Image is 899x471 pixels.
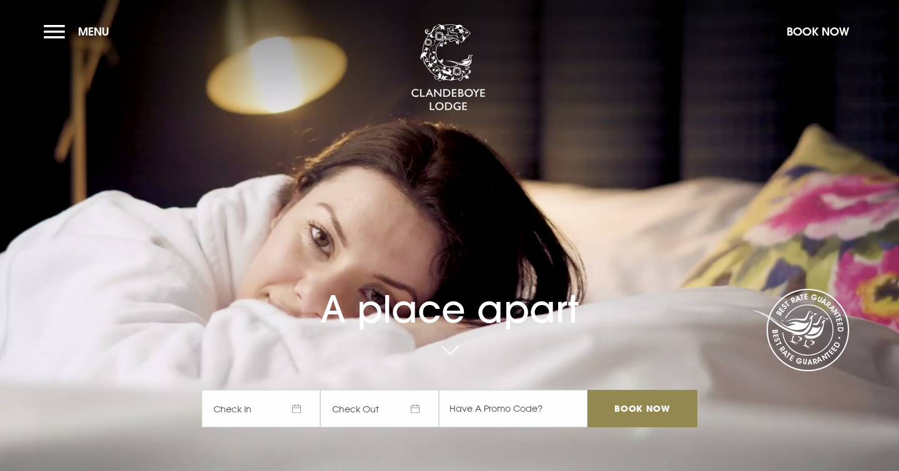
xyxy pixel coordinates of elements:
[587,390,697,427] input: Book Now
[439,390,587,427] input: Have A Promo Code?
[780,18,855,45] button: Book Now
[78,24,109,39] span: Menu
[411,24,486,112] img: Clandeboye Lodge
[202,258,697,331] h1: A place apart
[320,390,439,427] span: Check Out
[202,390,320,427] span: Check In
[44,18,115,45] button: Menu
